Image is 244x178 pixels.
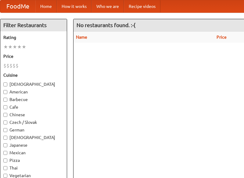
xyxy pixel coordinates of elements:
label: Czech / Slovak [3,119,64,125]
input: [DEMOGRAPHIC_DATA] [3,136,7,140]
li: ★ [3,44,8,50]
li: $ [13,62,16,69]
input: Japanese [3,143,7,147]
h5: Price [3,53,64,59]
input: Chinese [3,113,7,117]
input: Vegetarian [3,174,7,178]
label: Mexican [3,150,64,156]
li: ★ [8,44,13,50]
input: Mexican [3,151,7,155]
a: Recipe videos [124,0,160,12]
label: [DEMOGRAPHIC_DATA] [3,81,64,87]
li: $ [9,62,13,69]
label: Chinese [3,112,64,118]
h5: Cuisine [3,72,64,78]
input: German [3,128,7,132]
input: [DEMOGRAPHIC_DATA] [3,82,7,86]
input: Barbecue [3,98,7,102]
li: ★ [13,44,17,50]
h4: Filter Restaurants [0,19,67,31]
a: How it works [57,0,91,12]
label: Barbecue [3,96,64,103]
ng-pluralize: No restaurants found. :-( [77,22,135,28]
input: Cafe [3,105,7,109]
a: Who we are [91,0,124,12]
a: FoodMe [0,0,35,12]
input: Pizza [3,159,7,162]
label: [DEMOGRAPHIC_DATA] [3,134,64,141]
input: American [3,90,7,94]
label: Cafe [3,104,64,110]
h5: Rating [3,34,64,40]
input: Czech / Slovak [3,120,7,124]
li: ★ [22,44,26,50]
label: Japanese [3,142,64,148]
li: ★ [17,44,22,50]
a: Home [35,0,57,12]
input: Thai [3,166,7,170]
label: American [3,89,64,95]
label: Thai [3,165,64,171]
li: $ [6,62,9,69]
label: Pizza [3,157,64,163]
li: $ [16,62,19,69]
a: Price [217,35,227,40]
label: German [3,127,64,133]
a: Name [76,35,87,40]
li: $ [3,62,6,69]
